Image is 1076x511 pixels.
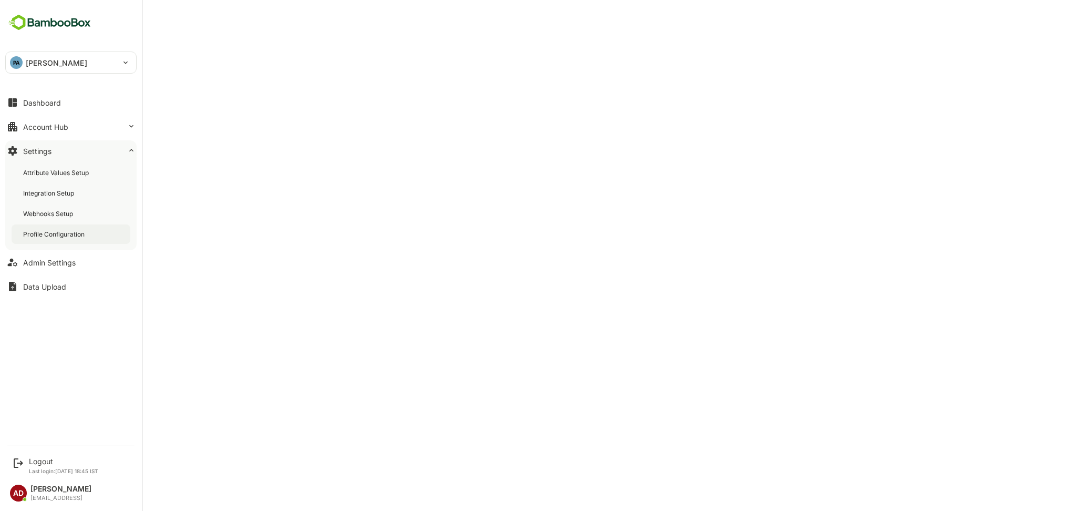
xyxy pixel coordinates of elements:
[30,495,91,502] div: [EMAIL_ADDRESS]
[29,457,98,466] div: Logout
[23,122,68,131] div: Account Hub
[23,230,87,239] div: Profile Configuration
[5,276,137,297] button: Data Upload
[23,258,76,267] div: Admin Settings
[23,282,66,291] div: Data Upload
[29,468,98,474] p: Last login: [DATE] 18:45 IST
[6,52,136,73] div: PA[PERSON_NAME]
[5,252,137,273] button: Admin Settings
[5,13,94,33] img: BambooboxFullLogoMark.5f36c76dfaba33ec1ec1367b70bb1252.svg
[5,116,137,137] button: Account Hub
[26,57,87,68] p: [PERSON_NAME]
[23,168,91,177] div: Attribute Values Setup
[5,92,137,113] button: Dashboard
[10,56,23,69] div: PA
[23,98,61,107] div: Dashboard
[23,189,76,198] div: Integration Setup
[30,485,91,494] div: [PERSON_NAME]
[23,209,75,218] div: Webhooks Setup
[5,140,137,161] button: Settings
[10,485,27,502] div: AD
[23,147,51,156] div: Settings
